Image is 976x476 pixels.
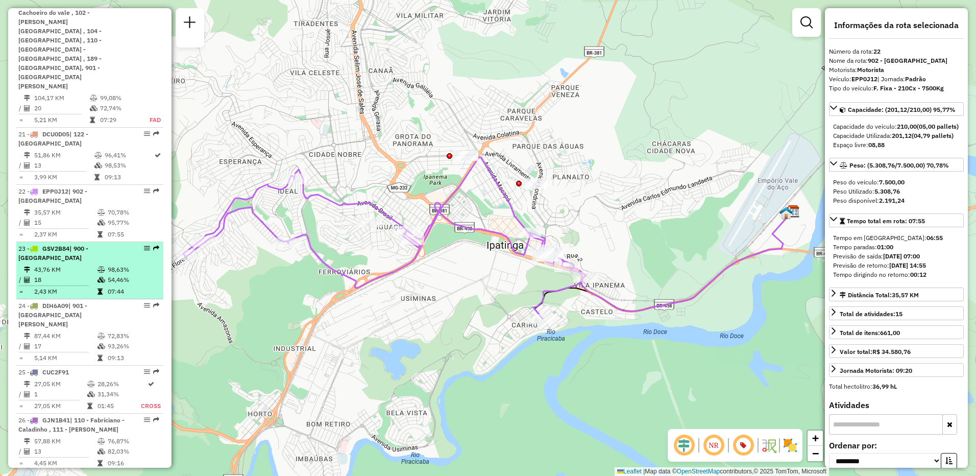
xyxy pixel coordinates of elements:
i: % de utilização do peso [97,267,105,273]
strong: F. Fixa - 210Cx - 7500Kg [873,84,944,92]
td: 1 [34,389,87,399]
div: Jornada Motorista: 09:20 [840,366,912,375]
td: 2,37 KM [34,229,97,240]
i: Rota otimizada [155,152,161,158]
i: Tempo total em rota [90,117,95,123]
td: / [18,275,23,285]
span: 21 - [18,130,88,147]
em: Rota exportada [153,188,159,194]
strong: [DATE] 14:55 [889,261,926,269]
i: Distância Total [24,209,30,216]
strong: [DATE] 07:00 [883,252,920,260]
span: Total de atividades: [840,310,902,318]
span: | [643,468,645,475]
td: 01:45 [97,401,140,411]
strong: 22 [873,47,881,55]
td: 98,53% [104,160,154,171]
td: = [18,401,23,411]
a: Jornada Motorista: 09:20 [829,363,964,377]
td: 27,05 KM [34,401,87,411]
i: Distância Total [24,333,30,339]
strong: 36,99 hL [872,383,897,390]
td: = [18,115,23,125]
span: 22 - [18,187,87,204]
i: Distância Total [24,438,30,444]
td: = [18,229,23,240]
img: CDD Ipatinga [787,205,800,218]
i: Total de Atividades [24,105,30,111]
div: Distância Total: [840,291,919,300]
td: 20 [34,103,89,113]
td: FAD [139,115,161,125]
span: GSV2B84 [42,245,69,252]
i: Tempo total em rota [97,289,103,295]
span: EPP0J12 [42,187,68,195]
i: Tempo total em rota [94,174,100,180]
td: 98,63% [107,265,159,275]
a: Total de atividades:15 [829,306,964,320]
div: Tempo em [GEOGRAPHIC_DATA]: [833,233,960,243]
div: Número da rota: [829,47,964,56]
img: Exibir/Ocultar setores [782,437,798,454]
td: 93,26% [107,341,159,351]
div: Tipo do veículo: [829,84,964,93]
em: Opções [144,369,150,375]
td: 72,74% [100,103,139,113]
a: Total de itens:661,00 [829,325,964,339]
div: Capacidade do veículo: [833,122,960,131]
div: Atividade não roteirizada - CLAUDIO GREGORE REIS [453,151,478,161]
em: Rota exportada [153,369,159,375]
td: 76,87% [107,436,159,446]
td: 18 [34,275,97,285]
span: 23 - [18,245,88,261]
span: Exibir número da rota [731,433,755,458]
td: Cross [140,401,161,411]
td: 15 [34,218,97,228]
td: 43,76 KM [34,265,97,275]
strong: 08,88 [868,141,885,149]
td: 13 [34,446,97,457]
i: Total de Atividades [24,277,30,283]
span: GJN1B41 [42,416,70,424]
span: − [812,447,819,460]
td: 57,88 KM [34,436,97,446]
a: Tempo total em rota: 07:55 [829,213,964,227]
i: % de utilização do peso [97,438,105,444]
i: % de utilização da cubagem [97,343,105,349]
em: Rota exportada [153,417,159,423]
div: Tempo total em rota: 07:55 [829,229,964,283]
i: Tempo total em rota [97,355,103,361]
div: Previsão de retorno: [833,261,960,270]
strong: 00:12 [910,271,926,278]
div: Nome da rota: [829,56,964,65]
div: Tempo paradas: [833,243,960,252]
td: / [18,160,23,171]
div: Veículo: [829,75,964,84]
strong: 15 [895,310,902,318]
a: Distância Total:35,57 KM [829,288,964,301]
td: 07:29 [100,115,139,125]
i: Total de Atividades [24,343,30,349]
i: % de utilização do peso [90,95,97,101]
div: Espaço livre: [833,140,960,150]
td: = [18,353,23,363]
a: Exibir filtros [796,12,817,33]
strong: 01:00 [877,243,893,251]
img: Fluxo de ruas [761,437,777,454]
td: 07:44 [107,287,159,297]
td: 3,99 KM [34,172,94,182]
i: Rota otimizada [148,381,154,387]
td: 51,86 KM [34,150,94,160]
i: Distância Total [24,152,30,158]
td: 87,44 KM [34,331,97,341]
span: | Jornada: [877,75,926,83]
td: 4,45 KM [34,458,97,468]
span: Capacidade: (201,12/210,00) 95,77% [848,106,956,113]
strong: 201,12 [892,132,912,139]
div: Atividade não roteirizada - VAREJAO ELMO LTDA ME [357,217,382,227]
span: Tempo total em rota: 07:55 [847,217,925,225]
strong: 7.500,00 [879,178,905,186]
td: / [18,389,23,399]
td: 09:16 [107,458,159,468]
div: Peso: (5.308,76/7.500,00) 70,78% [829,174,964,209]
